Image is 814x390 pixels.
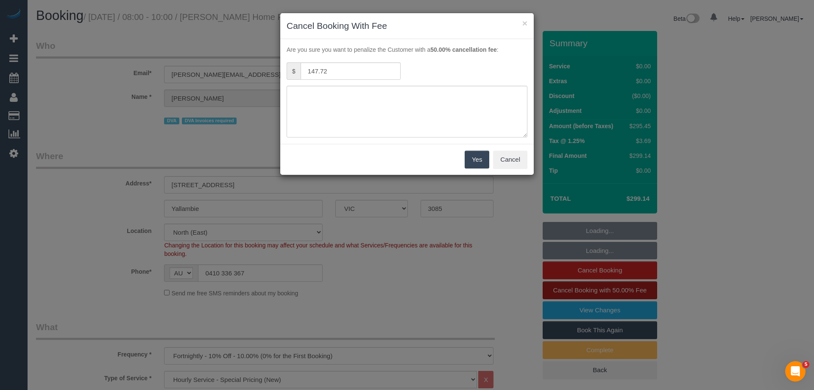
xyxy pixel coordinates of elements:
h3: Cancel Booking With Fee [287,20,527,32]
strong: 50.00% cancellation fee [430,46,496,53]
button: Yes [465,151,489,168]
button: × [522,19,527,28]
sui-modal: Cancel Booking With Fee [280,13,534,175]
span: $ [287,62,301,80]
iframe: Intercom live chat [785,361,806,382]
span: 5 [803,361,809,368]
p: Are you sure you want to penalize the Customer with a : [287,45,527,54]
button: Cancel [493,151,527,168]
